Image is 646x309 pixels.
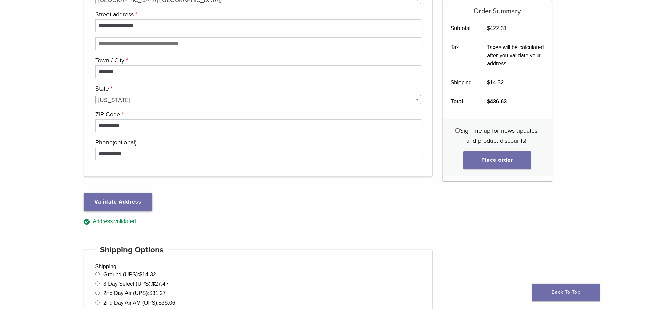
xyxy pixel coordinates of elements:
[95,242,169,258] h4: Shipping Options
[149,290,166,296] bdi: 31.27
[443,92,479,111] th: Total
[443,38,479,73] th: Tax
[463,151,531,169] button: Place order
[95,95,422,104] span: State
[159,300,175,306] bdi: 36.06
[455,128,460,133] input: Sign me up for news updates and product discounts!
[103,281,169,287] label: 3 Day Select (UPS):
[152,281,155,287] span: $
[460,127,537,144] span: Sign me up for news updates and product discounts!
[159,300,162,306] span: $
[95,109,420,119] label: ZIP Code
[95,83,420,94] label: State
[149,290,152,296] span: $
[479,38,552,73] td: Taxes will be calculated after you validate your address
[152,281,169,287] bdi: 27.47
[139,272,156,277] bdi: 14.32
[487,80,490,85] span: $
[443,73,479,92] th: Shipping
[84,193,152,211] button: Validate Address
[96,95,421,105] span: Oklahoma
[103,300,175,306] label: 2nd Day Air AM (UPS):
[95,55,420,65] label: Town / City
[487,99,507,104] bdi: 436.63
[113,139,136,146] span: (optional)
[443,0,552,15] h5: Order Summary
[84,217,433,226] div: Address validated.
[95,137,420,148] label: Phone
[103,290,166,296] label: 2nd Day Air (UPS):
[487,25,490,31] span: $
[103,272,156,277] label: Ground (UPS):
[139,272,142,277] span: $
[532,284,600,301] a: Back To Top
[487,25,507,31] bdi: 422.31
[95,9,420,19] label: Street address
[443,19,479,38] th: Subtotal
[487,80,504,85] bdi: 14.32
[487,99,490,104] span: $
